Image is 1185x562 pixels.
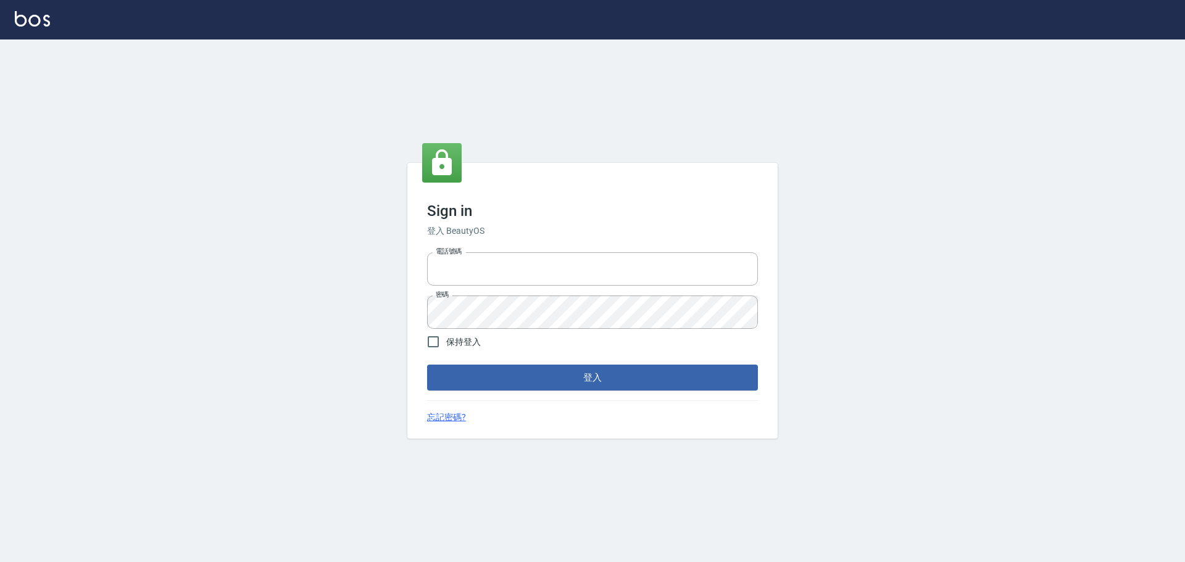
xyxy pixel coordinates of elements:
[436,247,462,256] label: 電話號碼
[446,336,481,349] span: 保持登入
[427,202,758,220] h3: Sign in
[427,225,758,238] h6: 登入 BeautyOS
[427,365,758,391] button: 登入
[427,411,466,424] a: 忘記密碼?
[436,290,449,299] label: 密碼
[15,11,50,27] img: Logo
